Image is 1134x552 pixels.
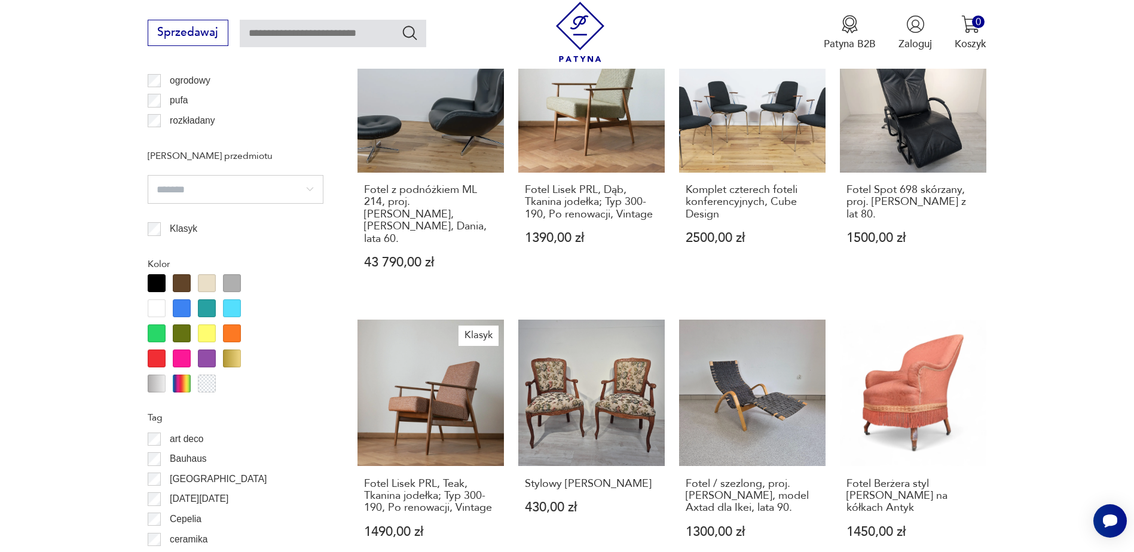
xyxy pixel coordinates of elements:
[357,26,504,297] a: KlasykFotel z podnóżkiem ML 214, proj. Illum Wikkelsø, Mikael Laursen, Dania, lata 60.Fotel z pod...
[1093,504,1127,538] iframe: Smartsupp widget button
[364,526,497,538] p: 1490,00 zł
[824,15,876,51] a: Ikona medaluPatyna B2B
[550,2,610,62] img: Patyna - sklep z meblami i dekoracjami vintage
[401,24,418,41] button: Szukaj
[824,15,876,51] button: Patyna B2B
[525,232,658,244] p: 1390,00 zł
[679,26,826,297] a: Komplet czterech foteli konferencyjnych, Cube DesignKomplet czterech foteli konferencyjnych, Cube...
[170,491,228,507] p: [DATE][DATE]
[898,15,932,51] button: Zaloguj
[525,184,658,220] h3: Fotel Lisek PRL, Dąb, Tkanina jodełka; Typ 300-190, Po renowacji, Vintage
[906,15,925,33] img: Ikonka użytkownika
[686,526,819,538] p: 1300,00 zł
[955,37,986,51] p: Koszyk
[955,15,986,51] button: 0Koszyk
[846,526,980,538] p: 1450,00 zł
[364,256,497,269] p: 43 790,00 zł
[170,471,267,487] p: [GEOGRAPHIC_DATA]
[840,26,986,297] a: Fotel Spot 698 skórzany, proj. Stefan Heiliger z lat 80.Fotel Spot 698 skórzany, proj. [PERSON_NA...
[846,232,980,244] p: 1500,00 zł
[148,256,323,272] p: Kolor
[525,478,658,490] h3: Stylowy [PERSON_NAME]
[148,29,228,38] a: Sprzedawaj
[846,184,980,220] h3: Fotel Spot 698 skórzany, proj. [PERSON_NAME] z lat 80.
[148,20,228,46] button: Sprzedawaj
[170,451,207,467] p: Bauhaus
[824,37,876,51] p: Patyna B2B
[525,501,658,514] p: 430,00 zł
[846,478,980,514] h3: Fotel Berżera styl [PERSON_NAME] na kółkach Antyk
[840,15,859,33] img: Ikona medalu
[170,511,201,527] p: Cepelia
[961,15,980,33] img: Ikona koszyka
[364,184,497,245] h3: Fotel z podnóżkiem ML 214, proj. [PERSON_NAME], [PERSON_NAME], Dania, lata 60.
[972,16,985,28] div: 0
[148,148,323,164] p: [PERSON_NAME] przedmiotu
[518,26,665,297] a: KlasykFotel Lisek PRL, Dąb, Tkanina jodełka; Typ 300-190, Po renowacji, VintageFotel Lisek PRL, D...
[686,232,819,244] p: 2500,00 zł
[170,93,188,108] p: pufa
[686,184,819,220] h3: Komplet czterech foteli konferencyjnych, Cube Design
[170,532,207,547] p: ceramika
[170,73,210,88] p: ogrodowy
[170,221,197,237] p: Klasyk
[686,478,819,514] h3: Fotel / szezlong, proj. [PERSON_NAME], model Axtad dla Ikei, lata 90.
[364,478,497,514] h3: Fotel Lisek PRL, Teak, Tkanina jodełka; Typ 300-190, Po renowacji, Vintage
[148,410,323,425] p: Tag
[170,113,215,128] p: rozkładany
[170,431,203,447] p: art deco
[898,37,932,51] p: Zaloguj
